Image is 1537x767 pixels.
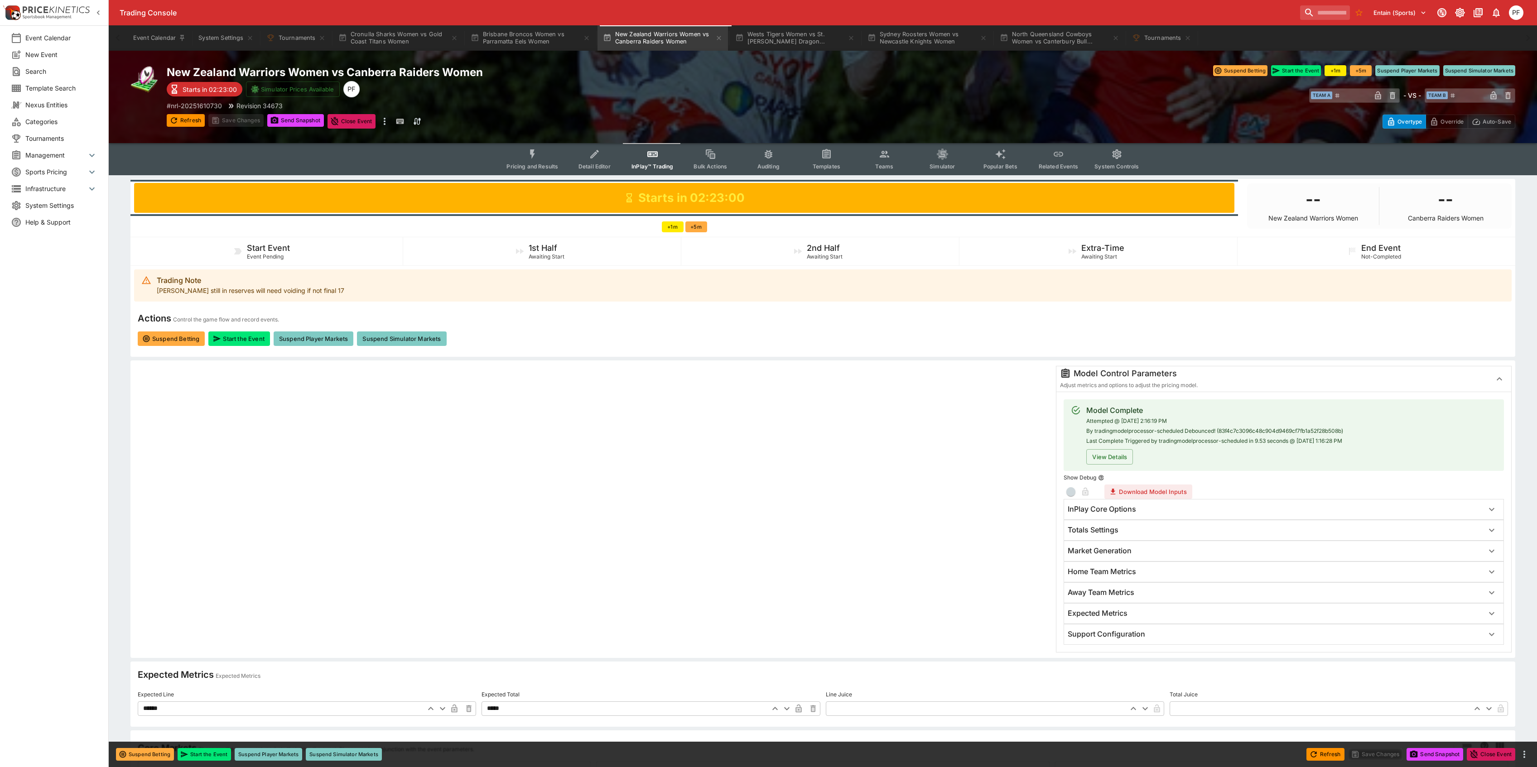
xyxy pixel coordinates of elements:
button: Event Calendar [128,25,191,51]
h6: Away Team Metrics [1068,588,1134,597]
button: Send Snapshot [267,114,324,127]
span: Adjust metrics and options to adjust the pricing model. [1060,382,1198,388]
button: +5m [685,221,707,232]
span: Help & Support [25,217,97,227]
span: Simulator [930,163,955,170]
span: Management [25,150,87,160]
span: Event Calendar [25,33,97,43]
button: Brisbane Broncos Women vs Parramatta Eels Women [465,25,596,51]
button: View Details [1086,449,1133,465]
span: Event Pending [247,253,284,260]
h5: End Event [1361,243,1401,253]
p: Override [1441,117,1464,126]
div: Trading Note [157,275,344,286]
button: Tournaments [261,25,331,51]
button: System Settings [193,25,259,51]
p: Revision 34673 [236,101,283,110]
button: Cronulla Sharks Women vs Gold Coast Titans Women [333,25,463,51]
button: Auto-Save [1468,115,1515,129]
h5: Start Event [247,243,290,253]
span: Attempted @ [DATE] 2:16:19 PM By tradingmodelprocessor-scheduled Debounced! (83f4c7c3096c48c904d9... [1086,417,1343,444]
button: Download Model Inputs [1104,484,1192,499]
button: more [1519,749,1530,760]
p: Control the game flow and record events. [173,315,279,324]
span: Templates [813,163,840,170]
span: Categories [25,117,97,126]
label: Expected Line [138,688,476,701]
button: Peter Fairgrieve [1506,3,1526,23]
p: New Zealand Warriors Women [1268,215,1358,221]
label: Expected Total [482,688,820,701]
span: Search [25,67,97,76]
div: Peter Fairgrieve [343,81,360,97]
button: Simulator Prices Available [246,81,340,97]
button: No Bookmarks [1352,5,1366,20]
h6: Totals Settings [1068,525,1118,535]
span: Infrastructure [25,184,87,193]
h2: Copy To Clipboard [167,65,841,79]
p: Copy To Clipboard [167,101,222,110]
label: Line Juice [826,688,1164,701]
h6: Expected Metrics [1068,609,1127,618]
span: Popular Bets [983,163,1017,170]
img: Sportsbook Management [23,15,72,19]
span: System Settings [25,201,97,210]
span: Nexus Entities [25,100,97,110]
button: Suspend Betting [138,331,205,346]
p: Expected Metrics [216,671,260,681]
button: Suspend Player Markets [274,331,354,346]
span: Awaiting Start [1081,253,1117,260]
span: Tournaments [25,134,97,143]
img: PriceKinetics [23,6,90,13]
span: Sports Pricing [25,167,87,177]
button: Toggle light/dark mode [1452,5,1468,21]
p: Auto-Save [1483,117,1511,126]
div: Trading Console [120,8,1296,18]
span: Template Search [25,83,97,93]
button: Connected to PK [1434,5,1450,21]
span: Bulk Actions [694,163,727,170]
button: Documentation [1470,5,1486,21]
h1: -- [1306,187,1321,211]
p: Starts in 02:23:00 [183,85,237,94]
span: InPlay™ Trading [631,163,673,170]
button: Suspend Betting [1213,65,1267,76]
span: System Controls [1094,163,1139,170]
button: +5m [1350,65,1372,76]
span: Awaiting Start [529,253,564,260]
span: Awaiting Start [807,253,843,260]
span: Pricing and Results [506,163,558,170]
button: Suspend Player Markets [1375,65,1439,76]
span: Auditing [757,163,780,170]
h5: 1st Half [529,243,557,253]
h6: InPlay Core Options [1068,504,1136,514]
input: search [1300,5,1350,20]
button: Wests Tigers Women vs St. [PERSON_NAME] Dragon... [730,25,860,51]
span: New Event [25,50,97,59]
button: Overtype [1383,115,1426,129]
h6: Home Team Metrics [1068,567,1136,576]
p: Show Debug [1064,474,1096,481]
div: Peter Fairgrieve [1509,5,1523,20]
button: Refresh [1306,748,1344,761]
span: [PERSON_NAME] still in reserves will need voiding if not final 17 [157,287,344,294]
span: Detail Editor [578,163,611,170]
p: Canberra Raiders Women [1408,215,1484,221]
label: Total Juice [1170,688,1508,701]
div: Event type filters [499,143,1146,175]
button: Send Snapshot [1407,748,1463,761]
button: Start the Event [208,331,270,346]
button: New Zealand Warriors Women vs Canberra Raiders Women [597,25,728,51]
h6: - VS - [1403,91,1421,100]
button: Suspend Betting [116,748,174,761]
button: Show Debug [1098,475,1104,481]
button: Override [1426,115,1468,129]
div: Model Control Parameters [1060,368,1484,379]
div: Start From [1383,115,1515,129]
img: PriceKinetics Logo [3,4,21,22]
h6: Support Configuration [1068,629,1145,639]
button: Start the Event [178,748,231,761]
p: Overtype [1397,117,1422,126]
button: Refresh [167,114,205,127]
h6: Market Generation [1068,546,1132,556]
